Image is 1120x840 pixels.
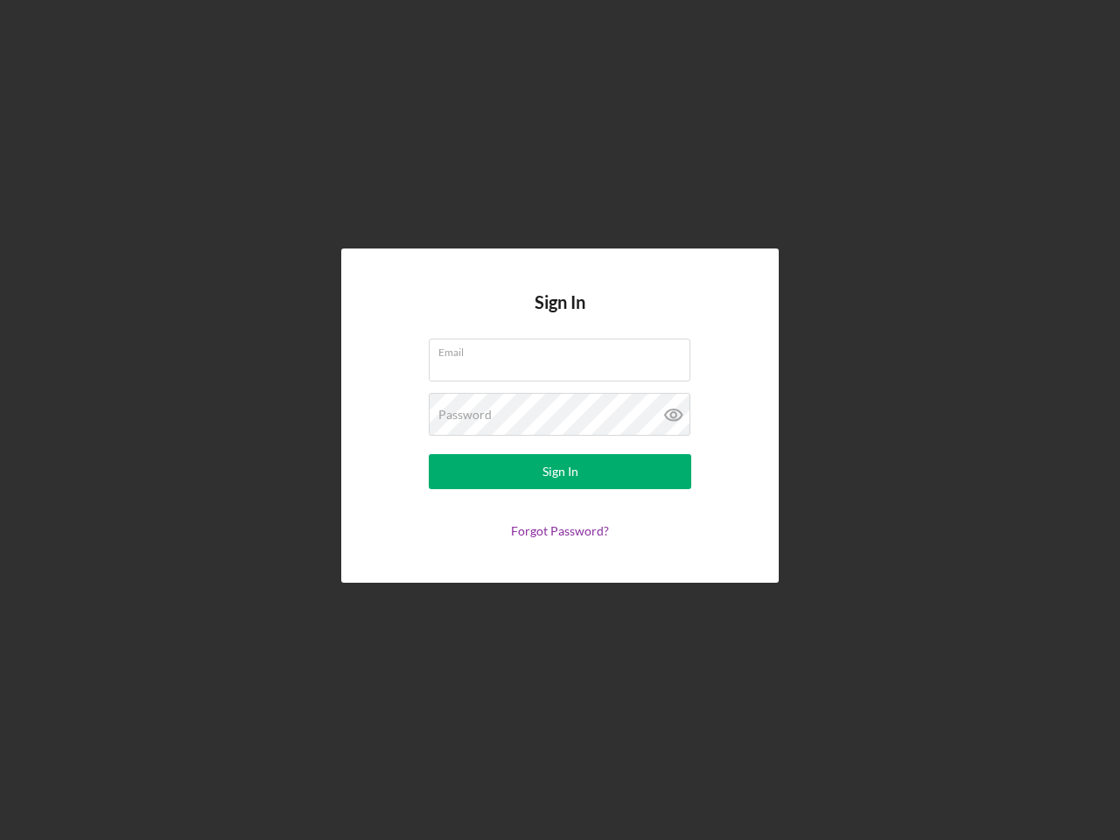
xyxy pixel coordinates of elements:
[511,523,609,538] a: Forgot Password?
[438,339,690,359] label: Email
[535,292,585,339] h4: Sign In
[429,454,691,489] button: Sign In
[542,454,578,489] div: Sign In
[438,408,492,422] label: Password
